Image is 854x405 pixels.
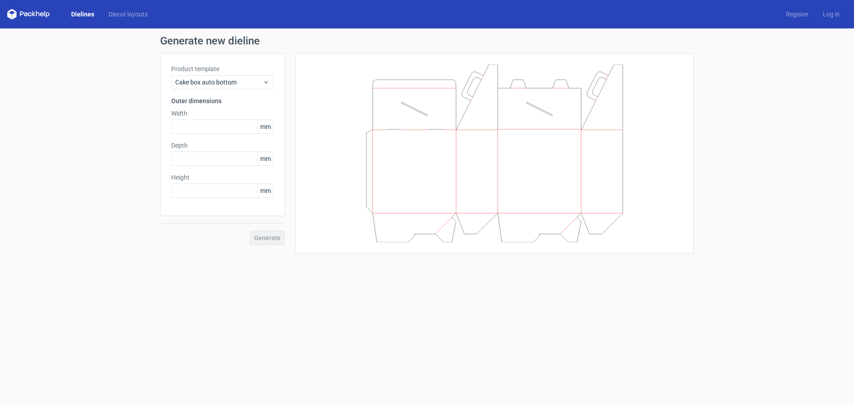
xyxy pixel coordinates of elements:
[171,141,274,150] label: Depth
[258,184,273,197] span: mm
[101,10,155,19] a: Diecut layouts
[175,78,263,87] span: Cake box auto bottom
[171,173,274,182] label: Height
[816,10,847,19] a: Log in
[258,120,273,133] span: mm
[779,10,816,19] a: Register
[171,96,274,105] h3: Outer dimensions
[160,36,694,46] h1: Generate new dieline
[258,152,273,165] span: mm
[171,109,274,118] label: Width
[171,64,274,73] label: Product template
[64,10,101,19] a: Dielines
